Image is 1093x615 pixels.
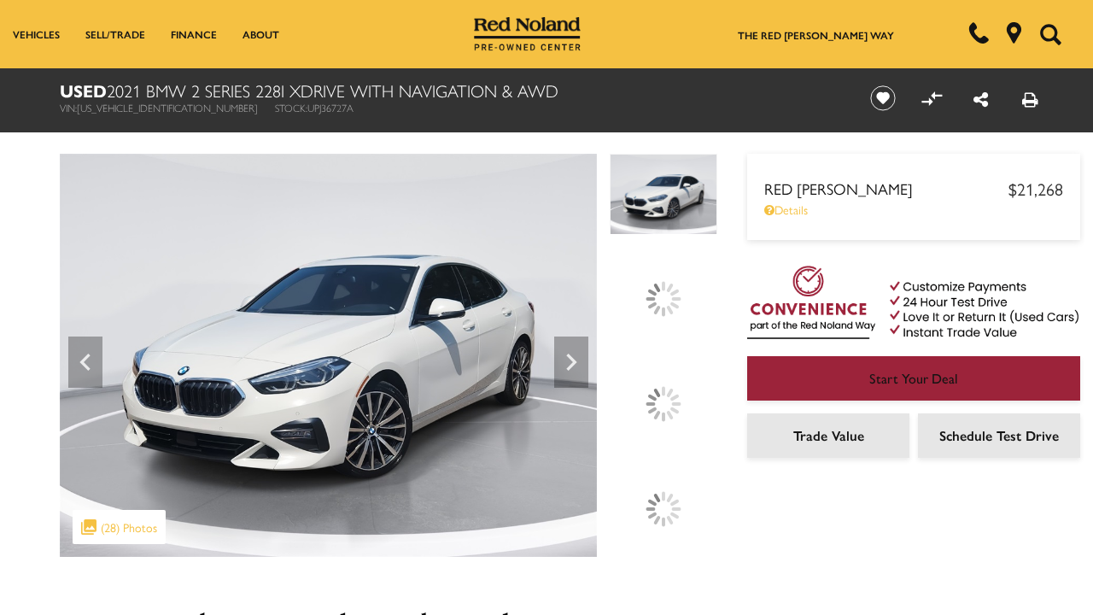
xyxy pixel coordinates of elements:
[869,368,958,388] span: Start Your Deal
[60,78,107,102] strong: Used
[918,413,1080,458] a: Schedule Test Drive
[764,178,1008,199] span: Red [PERSON_NAME]
[474,23,582,40] a: Red Noland Pre-Owned
[747,413,909,458] a: Trade Value
[864,85,902,112] button: Save vehicle
[73,510,166,544] div: (28) Photos
[60,81,841,100] h1: 2021 BMW 2 Series 228i xDrive With Navigation & AWD
[747,356,1080,401] a: Start Your Deal
[793,425,864,445] span: Trade Value
[1022,86,1038,111] a: Print this Used 2021 BMW 2 Series 228i xDrive With Navigation & AWD
[1008,176,1063,201] span: $21,268
[764,176,1063,201] a: Red [PERSON_NAME] $21,268
[1033,1,1067,67] button: Open the search field
[60,154,597,557] img: Used 2021 Alpine White BMW 228i xDrive image 1
[77,100,258,115] span: [US_VEHICLE_IDENTIFICATION_NUMBER]
[973,86,988,111] a: Share this Used 2021 BMW 2 Series 228i xDrive With Navigation & AWD
[60,100,77,115] span: VIN:
[738,27,894,43] a: The Red [PERSON_NAME] Way
[610,154,717,235] img: Used 2021 Alpine White BMW 228i xDrive image 1
[919,85,944,111] button: Compare vehicle
[474,17,582,51] img: Red Noland Pre-Owned
[939,425,1059,445] span: Schedule Test Drive
[307,100,354,115] span: UPJ36727A
[764,201,1063,218] a: Details
[275,100,307,115] span: Stock:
